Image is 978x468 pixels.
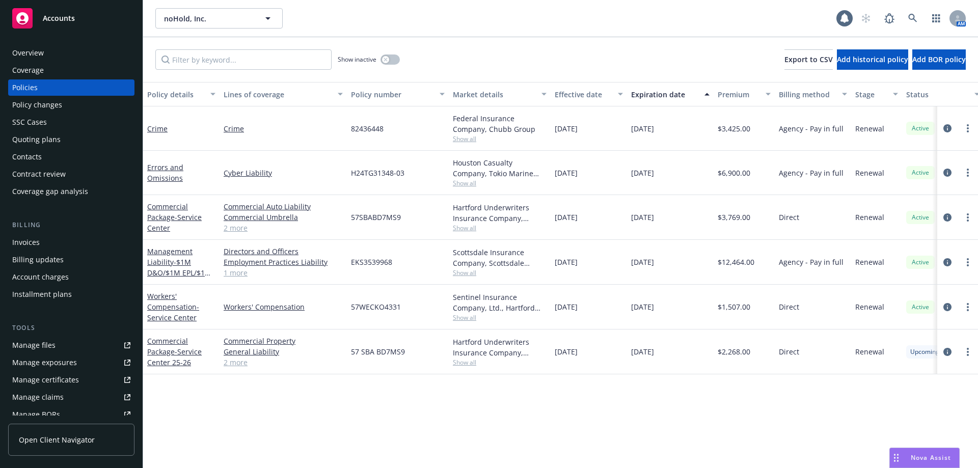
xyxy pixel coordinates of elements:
[837,54,908,64] span: Add historical policy
[962,301,974,313] a: more
[8,252,134,268] a: Billing updates
[19,434,95,445] span: Open Client Navigator
[779,89,836,100] div: Billing method
[453,113,547,134] div: Federal Insurance Company, Chubb Group
[155,49,332,70] input: Filter by keyword...
[453,89,535,100] div: Market details
[855,346,884,357] span: Renewal
[147,291,199,322] a: Workers' Compensation
[941,256,954,268] a: circleInformation
[453,313,547,322] span: Show all
[910,258,931,267] span: Active
[224,212,343,223] a: Commercial Umbrella
[12,45,44,61] div: Overview
[631,301,654,312] span: [DATE]
[8,286,134,302] a: Installment plans
[12,166,66,182] div: Contract review
[8,62,134,78] a: Coverage
[890,448,903,467] div: Drag to move
[347,82,449,106] button: Policy number
[910,302,931,312] span: Active
[8,354,134,371] a: Manage exposures
[631,212,654,223] span: [DATE]
[12,97,62,113] div: Policy changes
[775,82,851,106] button: Billing method
[147,89,204,100] div: Policy details
[718,123,750,134] span: $3,425.00
[147,257,211,288] span: - $1M D&O/$1M EPL/$1M FID
[555,123,578,134] span: [DATE]
[779,346,799,357] span: Direct
[8,166,134,182] a: Contract review
[453,358,547,367] span: Show all
[779,212,799,223] span: Direct
[851,82,902,106] button: Stage
[12,79,38,96] div: Policies
[12,354,77,371] div: Manage exposures
[962,256,974,268] a: more
[784,54,833,64] span: Export to CSV
[718,346,750,357] span: $2,268.00
[164,13,252,24] span: noHold, Inc.
[224,223,343,233] a: 2 more
[453,337,547,358] div: Hartford Underwriters Insurance Company, Hartford Insurance Group
[8,220,134,230] div: Billing
[224,123,343,134] a: Crime
[12,62,44,78] div: Coverage
[224,336,343,346] a: Commercial Property
[631,346,654,357] span: [DATE]
[906,89,968,100] div: Status
[12,149,42,165] div: Contacts
[147,347,202,367] span: - Service Center 25-26
[941,167,954,179] a: circleInformation
[224,246,343,257] a: Directors and Officers
[8,337,134,353] a: Manage files
[224,301,343,312] a: Workers' Compensation
[718,212,750,223] span: $3,769.00
[941,122,954,134] a: circleInformation
[351,123,384,134] span: 82436448
[147,336,202,367] a: Commercial Package
[224,89,332,100] div: Lines of coverage
[453,268,547,277] span: Show all
[926,8,946,29] a: Switch app
[453,179,547,187] span: Show all
[12,252,64,268] div: Billing updates
[631,257,654,267] span: [DATE]
[224,346,343,357] a: General Liability
[912,49,966,70] button: Add BOR policy
[910,124,931,133] span: Active
[910,213,931,222] span: Active
[555,257,578,267] span: [DATE]
[147,202,202,233] a: Commercial Package
[351,346,405,357] span: 57 SBA BD7MS9
[12,286,72,302] div: Installment plans
[631,89,698,100] div: Expiration date
[449,82,551,106] button: Market details
[555,89,612,100] div: Effective date
[855,89,887,100] div: Stage
[12,234,40,251] div: Invoices
[856,8,876,29] a: Start snowing
[879,8,900,29] a: Report a Bug
[147,212,202,233] span: - Service Center
[855,257,884,267] span: Renewal
[555,346,578,357] span: [DATE]
[941,346,954,358] a: circleInformation
[718,301,750,312] span: $1,507.00
[8,406,134,423] a: Manage BORs
[147,124,168,133] a: Crime
[155,8,283,29] button: noHold, Inc.
[351,168,404,178] span: H24TG31348-03
[555,301,578,312] span: [DATE]
[8,389,134,405] a: Manage claims
[224,257,343,267] a: Employment Practices Liability
[8,149,134,165] a: Contacts
[631,123,654,134] span: [DATE]
[855,212,884,223] span: Renewal
[224,267,343,278] a: 1 more
[631,168,654,178] span: [DATE]
[555,212,578,223] span: [DATE]
[855,123,884,134] span: Renewal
